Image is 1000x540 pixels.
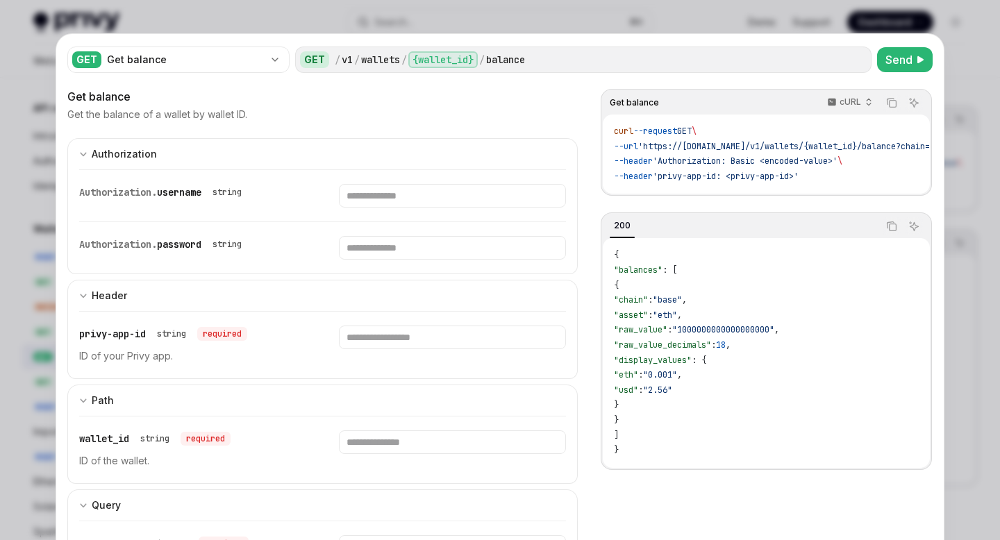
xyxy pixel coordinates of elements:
[837,155,842,167] span: \
[774,324,779,335] span: ,
[885,51,912,68] span: Send
[883,217,901,235] button: Copy the contents from the code block
[197,327,247,341] div: required
[662,264,677,276] span: : [
[92,146,157,162] div: Authorization
[653,171,799,182] span: 'privy-app-id: <privy-app-id>'
[633,126,677,137] span: --request
[840,96,861,108] p: cURL
[79,238,157,251] span: Authorization.
[716,339,726,351] span: 18
[335,53,340,67] div: /
[79,186,157,199] span: Authorization.
[614,249,619,260] span: {
[692,126,697,137] span: \
[610,217,635,234] div: 200
[653,155,837,167] span: 'Authorization: Basic <encoded-value>'
[726,339,731,351] span: ,
[667,324,672,335] span: :
[67,88,578,105] div: Get balance
[883,94,901,112] button: Copy the contents from the code block
[877,47,933,72] button: Send
[79,432,129,445] span: wallet_id
[479,53,485,67] div: /
[181,432,231,446] div: required
[614,339,711,351] span: "raw_value_decimals"
[79,184,247,201] div: Authorization.username
[401,53,407,67] div: /
[614,280,619,291] span: {
[614,171,653,182] span: --header
[67,280,578,311] button: Expand input section
[614,126,633,137] span: curl
[79,453,306,469] p: ID of the wallet.
[648,310,653,321] span: :
[614,444,619,455] span: }
[711,339,716,351] span: :
[339,184,565,208] input: Enter username
[67,45,290,74] button: GETGet balance
[614,399,619,410] span: }
[614,294,648,305] span: "chain"
[905,217,923,235] button: Ask AI
[157,238,201,251] span: password
[79,328,146,340] span: privy-app-id
[638,141,954,152] span: 'https://[DOMAIN_NAME]/v1/wallets/{wallet_id}/balance?chain=base'
[339,430,565,454] input: Enter wallet_id
[614,310,648,321] span: "asset"
[354,53,360,67] div: /
[677,369,682,380] span: ,
[79,430,231,447] div: wallet_id
[692,355,706,366] span: : {
[79,326,247,342] div: privy-app-id
[614,385,638,396] span: "usd"
[819,91,878,115] button: cURL
[300,51,329,68] div: GET
[614,264,662,276] span: "balances"
[614,430,619,441] span: ]
[92,287,127,304] div: Header
[643,369,677,380] span: "0.001"
[67,138,578,169] button: Expand input section
[672,324,774,335] span: "1000000000000000000"
[79,236,247,253] div: Authorization.password
[92,497,121,514] div: Query
[67,108,247,121] p: Get the balance of a wallet by wallet ID.
[339,326,565,349] input: Enter privy-app-id
[614,355,692,366] span: "display_values"
[677,310,682,321] span: ,
[72,51,101,68] div: GET
[67,489,578,521] button: Expand input section
[614,324,667,335] span: "raw_value"
[638,369,643,380] span: :
[614,141,638,152] span: --url
[648,294,653,305] span: :
[614,369,638,380] span: "eth"
[79,348,306,364] p: ID of your Privy app.
[614,155,653,167] span: --header
[486,53,525,67] div: balance
[408,51,478,68] div: {wallet_id}
[342,53,353,67] div: v1
[610,97,659,108] span: Get balance
[638,385,643,396] span: :
[614,414,619,425] span: }
[157,186,201,199] span: username
[905,94,923,112] button: Ask AI
[677,126,692,137] span: GET
[67,385,578,416] button: Expand input section
[643,385,672,396] span: "2.56"
[682,294,687,305] span: ,
[361,53,400,67] div: wallets
[339,236,565,260] input: Enter password
[653,310,677,321] span: "eth"
[92,392,114,409] div: Path
[653,294,682,305] span: "base"
[107,53,264,67] div: Get balance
